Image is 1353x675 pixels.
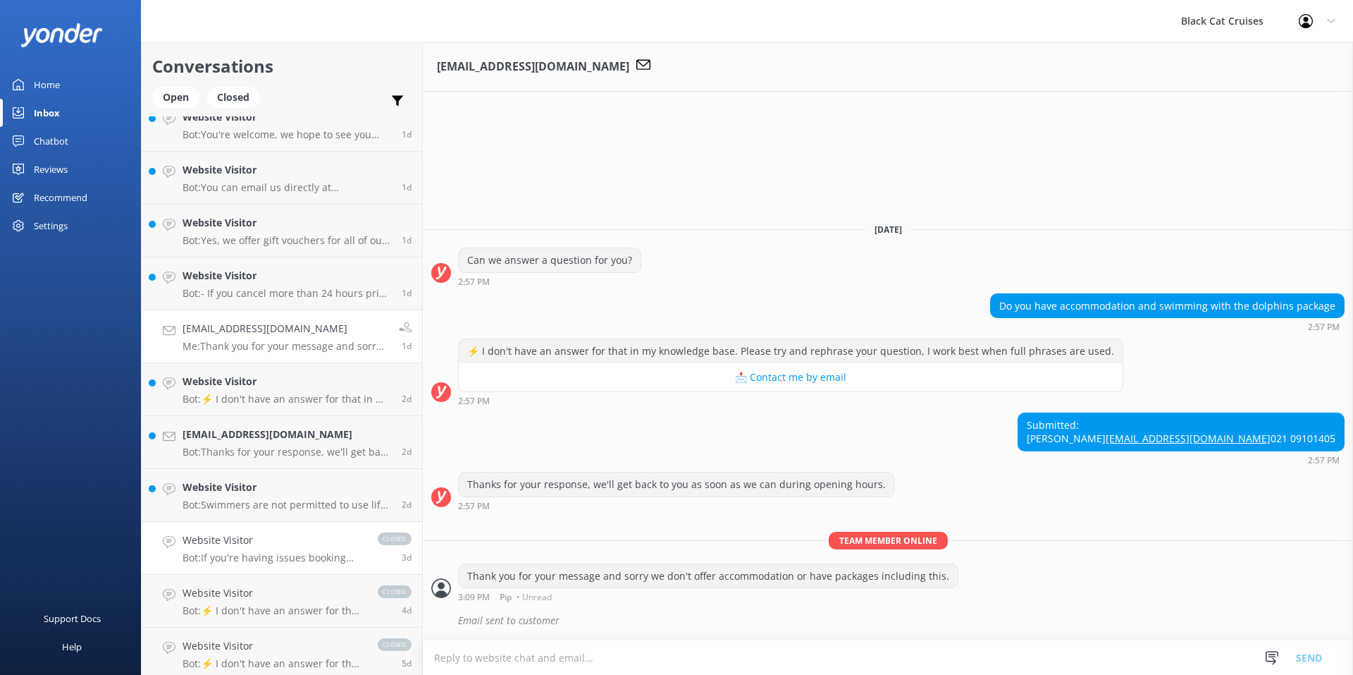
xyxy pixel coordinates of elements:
[459,564,958,588] div: Thank you for your message and sorry we don't offer accommodation or have packages including this.
[459,339,1123,363] div: ⚡ I don't have an answer for that in my knowledge base. Please try and rephrase your question, I ...
[378,585,412,598] span: closed
[378,533,412,545] span: closed
[458,397,490,406] strong: 2:57 PM
[402,657,412,669] span: 11:28am 12-Aug-2025 (UTC +12:00) Pacific/Auckland
[34,99,60,127] div: Inbox
[829,532,948,549] span: Team member online
[34,71,60,99] div: Home
[183,604,364,617] p: Bot: ⚡ I don't have an answer for that in my knowledge base. Please try and rephrase your questio...
[21,23,102,47] img: yonder-white-logo.png
[206,87,260,108] div: Closed
[183,162,391,178] h4: Website Visitor
[1106,432,1271,445] a: [EMAIL_ADDRESS][DOMAIN_NAME]
[183,234,391,247] p: Bot: Yes, we offer gift vouchers for all of our products, and you can easily purchase them online...
[183,585,364,601] h4: Website Visitor
[1018,455,1345,465] div: 02:57pm 15-Aug-2025 (UTC +12:00) Pacific/Auckland
[458,592,958,602] div: 03:09pm 15-Aug-2025 (UTC +12:00) Pacific/Auckland
[142,575,422,628] a: Website VisitorBot:⚡ I don't have an answer for that in my knowledge base. Please try and rephras...
[402,393,412,405] span: 06:04am 15-Aug-2025 (UTC +12:00) Pacific/Auckland
[458,396,1123,406] div: 02:57pm 15-Aug-2025 (UTC +12:00) Pacific/Auckland
[431,609,1345,633] div: 2025-08-15T03:13:22.345
[183,340,388,353] p: Me: Thank you for your message and sorry we don't offer accommodation or have packages including ...
[183,552,364,564] p: Bot: If you're having issues booking online, you can reach us on [PHONE_NUMBER] (Akaroa trips) or...
[500,593,512,602] span: Pip
[437,58,629,76] h3: [EMAIL_ADDRESS][DOMAIN_NAME]
[991,294,1344,318] div: Do you have accommodation and swimming with the dolphins package
[183,215,391,231] h4: Website Visitor
[34,127,68,155] div: Chatbot
[152,53,412,80] h2: Conversations
[402,552,412,564] span: 02:38pm 13-Aug-2025 (UTC +12:00) Pacific/Auckland
[459,248,641,272] div: Can we answer a question for you?
[34,155,68,183] div: Reviews
[458,609,1345,633] div: Email sent to customer
[402,128,412,140] span: 09:14pm 15-Aug-2025 (UTC +12:00) Pacific/Auckland
[44,604,101,633] div: Support Docs
[142,469,422,522] a: Website VisitorBot:Swimmers are not permitted to use life jackets during the Swimming with Dolphi...
[1308,456,1340,465] strong: 2:57 PM
[459,363,1123,391] button: 📩 Contact me by email
[458,278,490,286] strong: 2:57 PM
[183,657,364,670] p: Bot: ⚡ I don't have an answer for that in my knowledge base. Please try and rephrase your questio...
[1308,323,1340,332] strong: 2:57 PM
[206,89,267,104] a: Closed
[142,416,422,469] a: [EMAIL_ADDRESS][DOMAIN_NAME]Bot:Thanks for your response, we'll get back to you as soon as we can...
[152,89,206,104] a: Open
[62,633,82,661] div: Help
[183,533,364,548] h4: Website Visitor
[402,499,412,511] span: 02:16pm 14-Aug-2025 (UTC +12:00) Pacific/Auckland
[183,638,364,654] h4: Website Visitor
[142,152,422,205] a: Website VisitorBot:You can email us directly at [EMAIL_ADDRESS][DOMAIN_NAME].1d
[402,234,412,246] span: 05:20pm 15-Aug-2025 (UTC +12:00) Pacific/Auckland
[990,322,1345,332] div: 02:57pm 15-Aug-2025 (UTC +12:00) Pacific/Auckland
[183,499,391,511] p: Bot: Swimmers are not permitted to use life jackets during the Swimming with Dolphins experience....
[183,287,391,300] p: Bot: - If you cancel more than 24 hours prior to your trip, a full refund is provided. - If you c...
[183,427,391,442] h4: [EMAIL_ADDRESS][DOMAIN_NAME]
[34,183,87,212] div: Recommend
[402,446,412,458] span: 04:31pm 14-Aug-2025 (UTC +12:00) Pacific/Auckland
[183,393,391,406] p: Bot: ⚡ I don't have an answer for that in my knowledge base. Please try and rephrase your questio...
[34,212,68,240] div: Settings
[183,446,391,458] p: Bot: Thanks for your response, we'll get back to you as soon as we can during opening hours.
[402,181,412,193] span: 08:04pm 15-Aug-2025 (UTC +12:00) Pacific/Auckland
[183,128,391,141] p: Bot: You're welcome, we hope to see you soon.
[183,374,391,389] h4: Website Visitor
[183,109,391,125] h4: Website Visitor
[459,473,894,497] div: Thanks for your response, we'll get back to you as soon as we can during opening hours.
[142,99,422,152] a: Website VisitorBot:You're welcome, we hope to see you soon.1d
[1018,413,1344,451] div: Submitted: [PERSON_NAME] 021 09101405
[152,87,199,108] div: Open
[183,480,391,495] h4: Website Visitor
[142,310,422,363] a: [EMAIL_ADDRESS][DOMAIN_NAME]Me:Thank you for your message and sorry we don't offer accommodation ...
[142,363,422,416] a: Website VisitorBot:⚡ I don't have an answer for that in my knowledge base. Please try and rephras...
[378,638,412,651] span: closed
[458,593,490,602] strong: 3:09 PM
[183,181,391,194] p: Bot: You can email us directly at [EMAIL_ADDRESS][DOMAIN_NAME].
[517,593,552,602] span: • Unread
[142,257,422,310] a: Website VisitorBot:- If you cancel more than 24 hours prior to your trip, a full refund is provid...
[458,501,895,511] div: 02:57pm 15-Aug-2025 (UTC +12:00) Pacific/Auckland
[183,321,388,336] h4: [EMAIL_ADDRESS][DOMAIN_NAME]
[866,224,910,236] span: [DATE]
[402,604,412,616] span: 08:33pm 12-Aug-2025 (UTC +12:00) Pacific/Auckland
[142,205,422,257] a: Website VisitorBot:Yes, we offer gift vouchers for all of our products, and you can easily purcha...
[402,340,412,352] span: 03:09pm 15-Aug-2025 (UTC +12:00) Pacific/Auckland
[142,522,422,575] a: Website VisitorBot:If you're having issues booking online, you can reach us on [PHONE_NUMBER] (Ak...
[458,276,641,286] div: 02:57pm 15-Aug-2025 (UTC +12:00) Pacific/Auckland
[458,502,490,511] strong: 2:57 PM
[183,268,391,284] h4: Website Visitor
[402,287,412,299] span: 04:42pm 15-Aug-2025 (UTC +12:00) Pacific/Auckland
